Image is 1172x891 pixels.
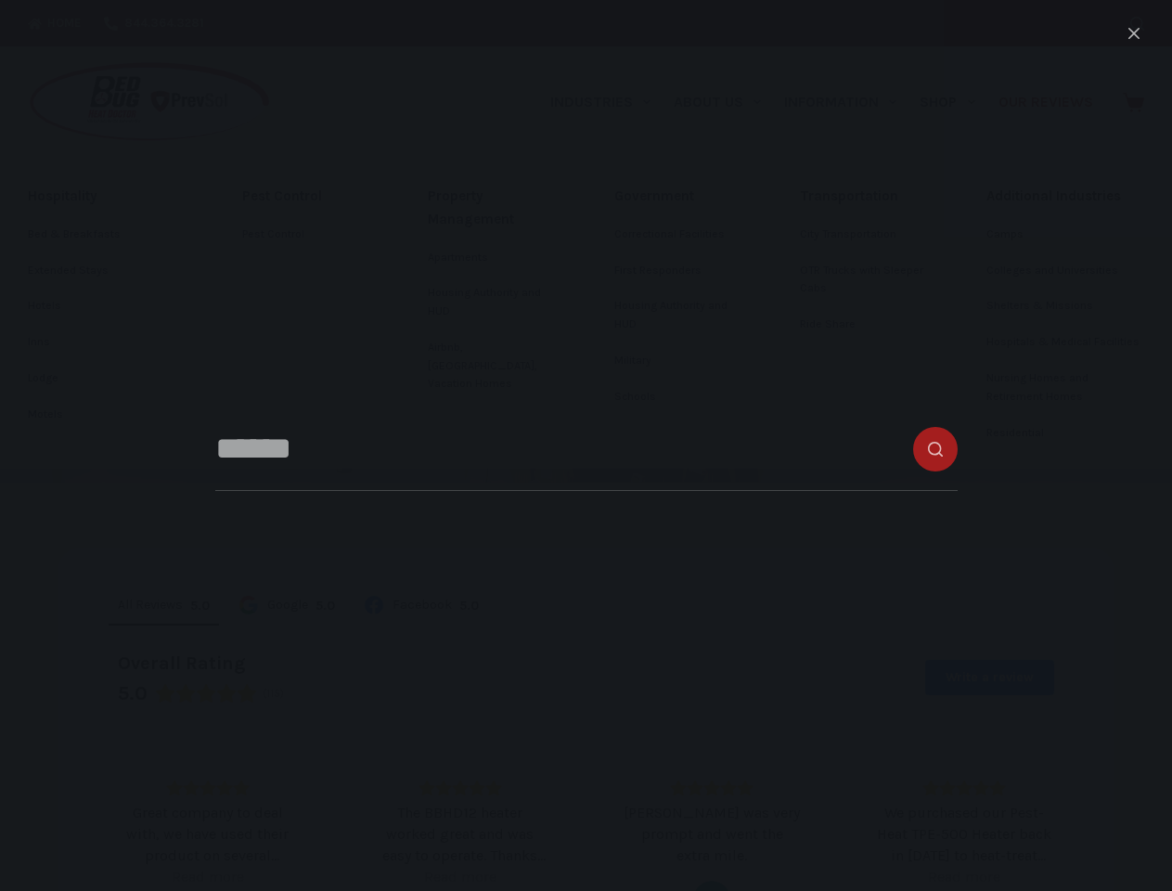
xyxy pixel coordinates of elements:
[614,343,744,379] a: Military
[371,780,549,796] div: Rating: 5.0 out of 5
[986,361,1145,415] a: Nursing Homes and Retirement Homes
[190,598,210,613] div: Rating: 5.0 out of 5
[1130,17,1144,31] button: Search
[316,598,335,613] div: Rating: 5.0 out of 5
[118,649,246,678] div: Overall Rating
[459,598,479,613] div: Rating: 5.0 out of 5
[267,599,308,612] span: Google
[242,176,372,216] a: Pest Control
[242,217,372,252] a: Pest Control
[428,276,558,329] a: Housing Authority and HUD
[908,46,986,158] a: Shop
[428,240,558,276] a: Apartments
[28,289,186,324] a: Hotels
[800,253,930,307] a: OTR Trucks with Sleeper Cabs
[28,61,271,144] img: Prevsol/Bed Bug Heat Doctor
[538,46,1104,158] nav: Primary
[119,780,297,796] div: Rating: 5.0 out of 5
[614,176,744,216] a: Government
[800,307,930,342] a: Ride Share
[773,46,908,158] a: Information
[118,680,257,706] div: Rating: 5.0 out of 5
[986,46,1104,158] a: Our Reviews
[986,289,1145,324] a: Shelters & Missions
[986,416,1145,451] a: Residential
[800,176,930,216] a: Transportation
[800,217,930,252] a: City Transportation
[614,289,744,342] a: Housing Authority and HUD
[28,176,186,216] a: Hospitality
[119,802,297,866] div: Great company to deal with, we have used their product on several apartments with different types...
[614,380,744,415] a: Schools
[459,598,479,613] div: 5.0
[263,687,284,700] span: (115)
[875,802,1053,866] div: We purchased our Pest-Heat TPE-500 Heater back in [DATE] to heat-treat second-hand furniture and ...
[428,330,558,402] a: Airbnb, [GEOGRAPHIC_DATA], Vacation Homes
[424,866,496,887] div: Read more
[986,217,1145,252] a: Camps
[428,176,558,239] a: Property Management
[928,866,1000,887] div: Read more
[28,361,186,396] a: Lodge
[614,253,744,289] a: First Responders
[624,802,802,866] div: [PERSON_NAME] was very prompt and went the extra mile.
[662,46,772,158] a: About Us
[28,325,186,360] a: Inns
[190,598,210,613] div: 5.0
[316,598,335,613] div: 5.0
[986,176,1145,216] a: Additional Industries
[393,599,452,612] span: Facebook
[28,253,186,289] a: Extended Stays
[624,780,802,796] div: Rating: 5.0 out of 5
[986,253,1145,289] a: Colleges and Universities
[875,780,1053,796] div: Rating: 5.0 out of 5
[925,660,1054,695] button: Write a review
[986,325,1145,360] a: Hospitals & Medical Facilities
[28,217,186,252] a: Bed & Breakfasts
[614,217,744,252] a: Correctional Facilities
[538,46,662,158] a: Industries
[172,866,244,887] div: Read more
[28,397,186,433] a: Motels
[946,669,1034,686] span: Write a review
[118,680,148,706] div: 5.0
[15,7,71,63] button: Open LiveChat chat widget
[371,802,549,866] div: The BBHD12 heater worked great and was easy to operate. Thanks [PERSON_NAME] it was nice meeting ...
[118,599,183,612] span: All Reviews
